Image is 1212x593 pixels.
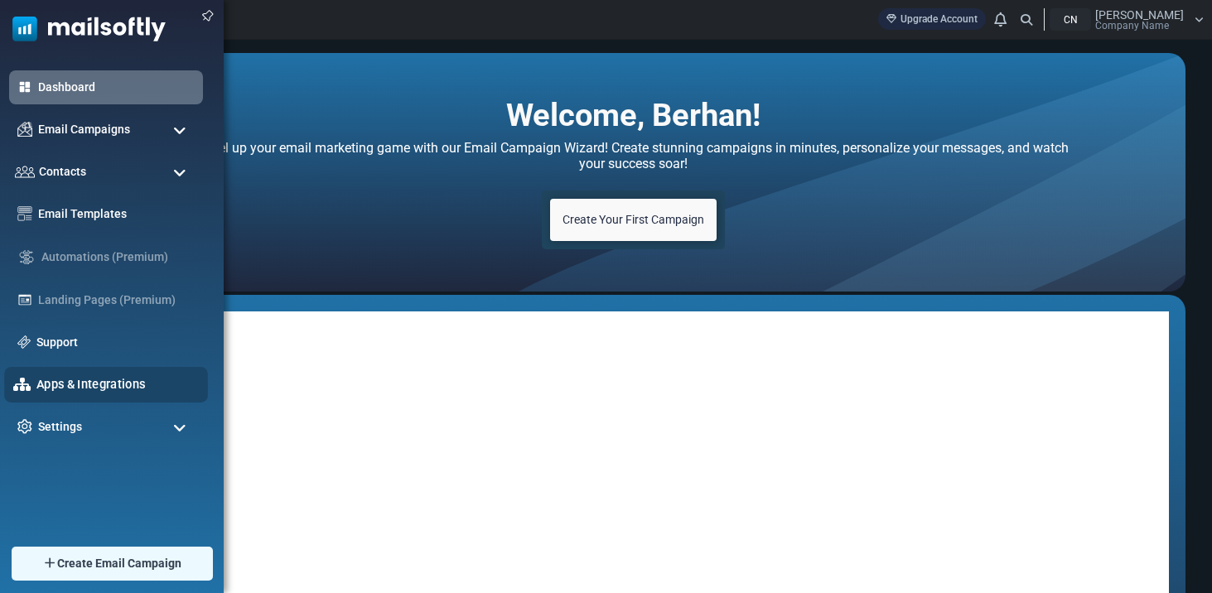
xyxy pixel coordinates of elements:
span: Create Email Campaign [57,555,181,572]
img: campaigns-icon.png [17,122,32,137]
img: workflow.svg [17,248,36,267]
div: CN [1050,8,1091,31]
img: settings-icon.svg [17,419,32,434]
span: Company Name [1095,21,1169,31]
h4: Level up your email marketing game with our Email Campaign Wizard! Create stunning campaigns in m... [80,136,1185,176]
img: dashboard-icon-active.svg [17,80,32,94]
span: Create Your First Campaign [563,213,704,226]
a: CN [PERSON_NAME] Company Name [1050,8,1204,31]
span: Settings [38,418,82,436]
a: Email Templates [38,205,195,223]
a: Support [36,334,195,351]
a: Apps & Integrations [36,375,199,393]
span: [PERSON_NAME] [1095,9,1184,21]
span: Email Campaigns [38,121,130,138]
img: landing_pages.svg [17,292,32,307]
img: support-icon.svg [17,335,31,349]
h2: Welcome, Berhan! [506,95,761,123]
a: Dashboard [38,79,195,96]
a: Upgrade Account [878,8,986,30]
img: email-templates-icon.svg [17,206,32,221]
span: Contacts [39,163,86,181]
img: contacts-icon.svg [15,166,35,177]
